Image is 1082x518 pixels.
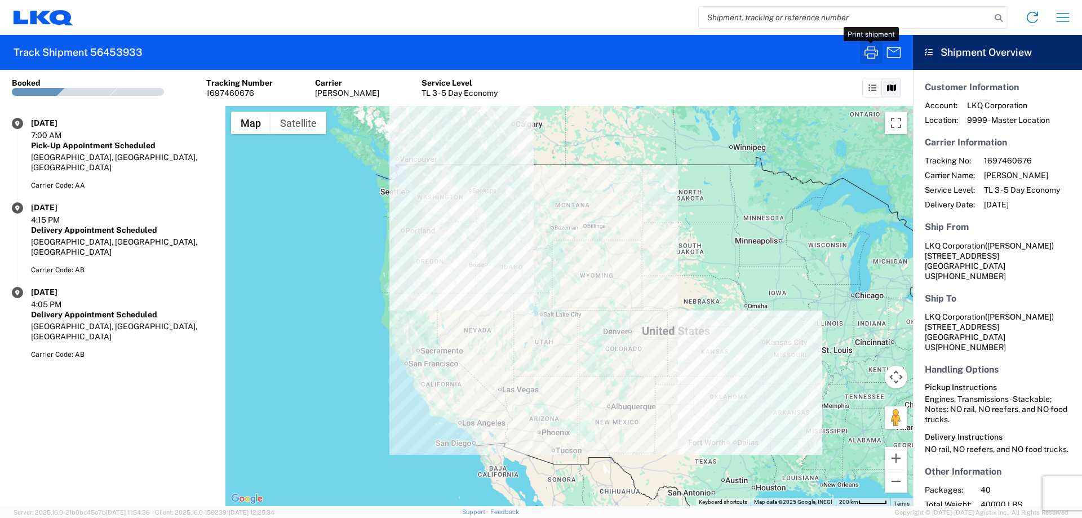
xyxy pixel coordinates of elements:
[967,115,1050,125] span: 9999 - Master Location
[31,180,214,191] div: Carrier Code: AA
[31,225,214,235] div: Delivery Appointment Scheduled
[699,498,747,506] button: Keyboard shortcuts
[885,112,907,134] button: Toggle fullscreen view
[31,321,214,342] div: [GEOGRAPHIC_DATA], [GEOGRAPHIC_DATA], [GEOGRAPHIC_DATA]
[699,7,991,28] input: Shipment, tracking or reference number
[967,100,1050,110] span: LKQ Corporation
[925,466,1070,477] h5: Other Information
[422,88,498,98] div: TL 3 - 5 Day Economy
[31,349,214,360] div: Carrier Code: AB
[885,470,907,493] button: Zoom out
[885,366,907,388] button: Map camera controls
[31,130,87,140] div: 7:00 AM
[206,78,273,88] div: Tracking Number
[925,100,958,110] span: Account:
[14,509,150,516] span: Server: 2025.16.0-21b0bc45e7b
[925,394,1070,424] div: Engines, Transmissions - Stackable; Notes: NO rail, NO reefers, and NO food trucks.
[984,200,1060,210] span: [DATE]
[925,170,975,180] span: Carrier Name:
[925,137,1070,148] h5: Carrier Information
[925,383,1070,392] h6: Pickup Instructions
[422,78,498,88] div: Service Level
[925,312,1054,331] span: LKQ Corporation [STREET_ADDRESS]
[925,251,999,260] span: [STREET_ADDRESS]
[31,287,87,297] div: [DATE]
[925,82,1070,92] h5: Customer Information
[925,293,1070,304] h5: Ship To
[925,485,972,495] span: Packages:
[885,447,907,470] button: Zoom in
[229,509,274,516] span: [DATE] 12:25:34
[231,112,270,134] button: Show street map
[14,46,143,59] h2: Track Shipment 56453933
[894,501,910,507] a: Terms
[836,498,890,506] button: Map Scale: 200 km per 47 pixels
[31,299,87,309] div: 4:05 PM
[981,485,1077,495] span: 40
[839,499,858,505] span: 200 km
[925,185,975,195] span: Service Level:
[925,222,1070,232] h5: Ship From
[984,170,1060,180] span: [PERSON_NAME]
[31,152,214,172] div: [GEOGRAPHIC_DATA], [GEOGRAPHIC_DATA], [GEOGRAPHIC_DATA]
[885,406,907,429] button: Drag Pegman onto the map to open Street View
[754,499,832,505] span: Map data ©2025 Google, INEGI
[228,492,265,506] a: Open this area in Google Maps (opens a new window)
[925,364,1070,375] h5: Handling Options
[925,115,958,125] span: Location:
[985,312,1054,321] span: ([PERSON_NAME])
[31,309,214,320] div: Delivery Appointment Scheduled
[490,508,519,515] a: Feedback
[925,432,1070,442] h6: Delivery Instructions
[925,312,1070,352] address: [GEOGRAPHIC_DATA] US
[985,241,1054,250] span: ([PERSON_NAME])
[913,35,1082,70] header: Shipment Overview
[925,444,1070,454] div: NO rail, NO reefers, and NO food trucks.
[935,343,1006,352] span: [PHONE_NUMBER]
[925,499,972,510] span: Total Weight:
[984,156,1060,166] span: 1697460676
[31,265,214,275] div: Carrier Code: AB
[981,499,1077,510] span: 40000 LBS
[31,202,87,212] div: [DATE]
[935,272,1006,281] span: [PHONE_NUMBER]
[31,215,87,225] div: 4:15 PM
[12,78,41,88] div: Booked
[925,241,1070,281] address: [GEOGRAPHIC_DATA] US
[31,118,87,128] div: [DATE]
[31,237,214,257] div: [GEOGRAPHIC_DATA], [GEOGRAPHIC_DATA], [GEOGRAPHIC_DATA]
[206,88,273,98] div: 1697460676
[315,78,379,88] div: Carrier
[270,112,326,134] button: Show satellite imagery
[315,88,379,98] div: [PERSON_NAME]
[925,200,975,210] span: Delivery Date:
[984,185,1060,195] span: TL 3 - 5 Day Economy
[925,156,975,166] span: Tracking No:
[106,509,150,516] span: [DATE] 11:54:36
[31,140,214,150] div: Pick-Up Appointment Scheduled
[462,508,490,515] a: Support
[155,509,274,516] span: Client: 2025.16.0-1592391
[228,492,265,506] img: Google
[925,241,985,250] span: LKQ Corporation
[895,507,1068,517] span: Copyright © [DATE]-[DATE] Agistix Inc., All Rights Reserved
